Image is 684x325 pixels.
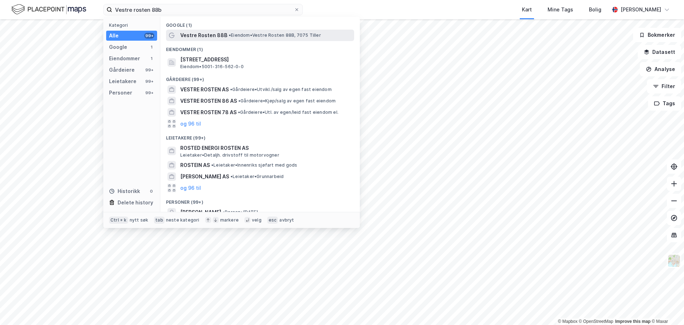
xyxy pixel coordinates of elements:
[558,319,577,324] a: Mapbox
[648,96,681,111] button: Tags
[667,254,681,268] img: Z
[180,208,221,217] span: [PERSON_NAME]
[615,319,651,324] a: Improve this map
[160,41,360,54] div: Eiendommer (1)
[633,28,681,42] button: Bokmerker
[267,217,278,224] div: esc
[180,144,351,152] span: ROSTED ENERGI ROSTEN AS
[589,5,601,14] div: Bolig
[130,217,149,223] div: nytt søk
[180,97,237,105] span: VESTRE ROSTEN 86 AS
[180,55,351,64] span: [STREET_ADDRESS]
[160,17,360,30] div: Google (1)
[180,31,227,40] span: Vestre Rosten 88B
[223,209,258,215] span: Person • [DATE]
[640,62,681,76] button: Analyse
[109,43,127,51] div: Google
[238,110,240,115] span: •
[166,217,199,223] div: neste kategori
[238,98,240,103] span: •
[180,172,229,181] span: [PERSON_NAME] AS
[109,187,140,195] div: Historikk
[109,88,132,97] div: Personer
[112,4,294,15] input: Søk på adresse, matrikkel, gårdeiere, leietakere eller personer
[279,217,294,223] div: avbryt
[11,3,86,16] img: logo.f888ab2527a4732fd821a326f86c7f29.svg
[118,198,153,207] div: Delete history
[223,209,225,215] span: •
[109,77,136,86] div: Leietakere
[144,33,154,39] div: 99+
[180,108,237,117] span: VESTRE ROSTEN 78 AS
[160,194,360,207] div: Personer (99+)
[144,78,154,84] div: 99+
[229,32,231,38] span: •
[252,217,261,223] div: velg
[180,64,244,70] span: Eiendom • 5001-316-562-0-0
[160,71,360,84] div: Gårdeiere (99+)
[230,174,233,179] span: •
[144,90,154,96] div: 99+
[648,291,684,325] iframe: Chat Widget
[180,85,229,94] span: VESTRE ROSTEN AS
[648,291,684,325] div: Kontrollprogram for chat
[160,130,360,142] div: Leietakere (99+)
[522,5,532,14] div: Kart
[149,44,154,50] div: 1
[220,217,239,223] div: markere
[211,162,297,168] span: Leietaker • Innenriks sjøfart med gods
[180,152,279,158] span: Leietaker • Detaljh. drivstoff til motorvogner
[109,217,128,224] div: Ctrl + k
[109,54,140,63] div: Eiendommer
[548,5,573,14] div: Mine Tags
[180,184,201,192] button: og 96 til
[230,87,332,92] span: Gårdeiere • Utvikl./salg av egen fast eiendom
[180,120,201,128] button: og 96 til
[579,319,613,324] a: OpenStreetMap
[211,162,213,168] span: •
[109,66,135,74] div: Gårdeiere
[149,188,154,194] div: 0
[230,174,284,179] span: Leietaker • Grunnarbeid
[621,5,661,14] div: [PERSON_NAME]
[238,110,338,115] span: Gårdeiere • Utl. av egen/leid fast eiendom el.
[109,22,157,28] div: Kategori
[180,161,210,169] span: ROSTEIN AS
[229,32,321,38] span: Eiendom • Vestre Rosten 88B, 7075 Tiller
[109,31,119,40] div: Alle
[144,67,154,73] div: 99+
[647,79,681,93] button: Filter
[238,98,336,104] span: Gårdeiere • Kjøp/salg av egen fast eiendom
[149,56,154,61] div: 1
[230,87,232,92] span: •
[638,45,681,59] button: Datasett
[154,217,165,224] div: tab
